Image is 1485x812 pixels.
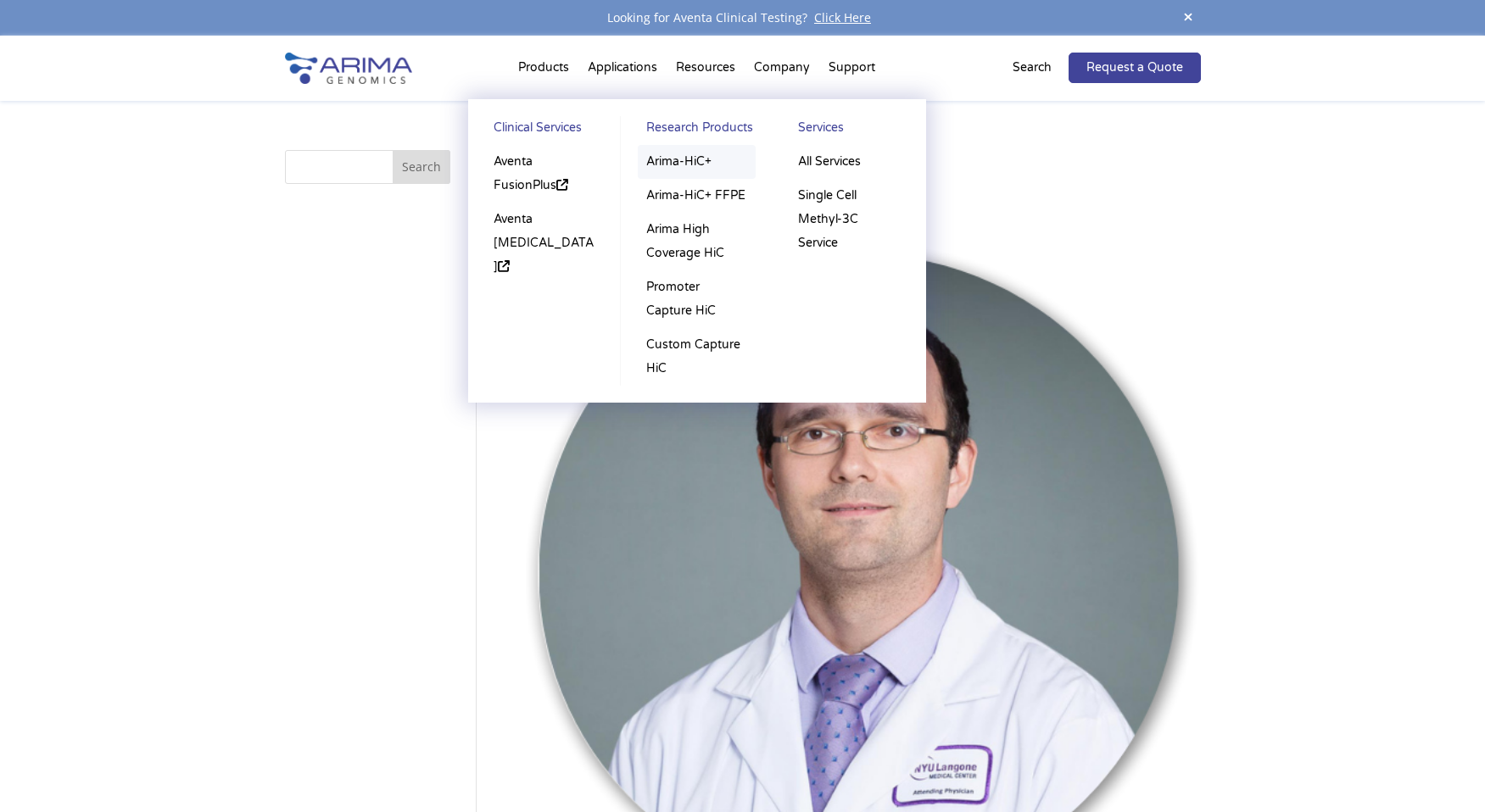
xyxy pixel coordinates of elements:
[638,179,756,213] a: Arima-HiC+ FFPE
[638,116,756,145] a: Research Products
[1013,57,1052,79] p: Search
[485,145,604,203] a: Aventa FusionPlus
[807,9,878,25] a: Click Here
[393,150,450,184] button: Search
[638,270,756,328] a: Promoter Capture HiC
[285,7,1201,29] div: Looking for Aventa Clinical Testing?
[638,213,756,270] a: Arima High Coverage HiC
[790,179,908,260] a: Single Cell Methyl-3C Service
[485,116,604,145] a: Clinical Services
[790,116,908,145] a: Services
[285,53,412,84] img: Arima-Genomics-logo
[790,145,908,179] a: All Services
[1069,53,1201,83] a: Request a Quote
[638,328,756,386] a: Custom Capture HiC
[485,203,604,284] a: Aventa [MEDICAL_DATA]
[638,145,756,179] a: Arima-HiC+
